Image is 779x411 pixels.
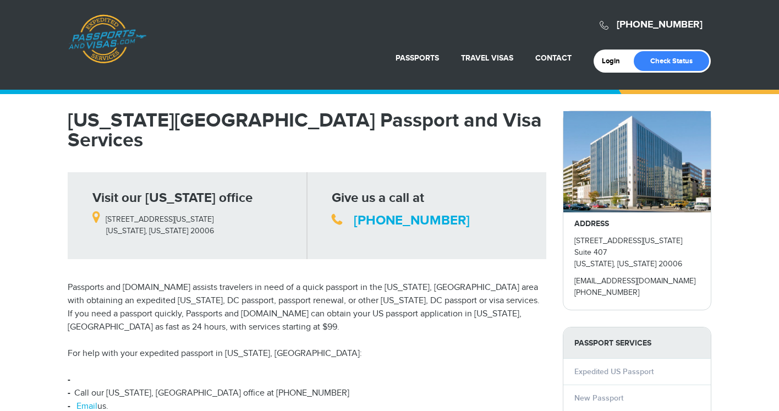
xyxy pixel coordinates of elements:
[563,111,711,212] img: 1901-penn_-_28de80_-_029b8f063c7946511503b0bb3931d518761db640.jpg
[634,51,709,71] a: Check Status
[68,111,546,150] h1: [US_STATE][GEOGRAPHIC_DATA] Passport and Visa Services
[68,281,546,334] p: Passports and [DOMAIN_NAME] assists travelers in need of a quick passport in the [US_STATE], [GEO...
[461,53,513,63] a: Travel Visas
[617,19,703,31] a: [PHONE_NUMBER]
[574,235,700,270] p: [STREET_ADDRESS][US_STATE] Suite 407 [US_STATE], [US_STATE] 20006
[574,393,623,403] a: New Passport
[354,212,470,228] a: [PHONE_NUMBER]
[602,57,628,65] a: Login
[574,287,700,299] p: [PHONE_NUMBER]
[68,387,546,400] li: Call our [US_STATE], [GEOGRAPHIC_DATA] office at [PHONE_NUMBER]
[332,190,424,206] strong: Give us a call at
[68,347,546,360] p: For help with your expedited passport in [US_STATE], [GEOGRAPHIC_DATA]:
[535,53,572,63] a: Contact
[574,277,695,286] a: [EMAIL_ADDRESS][DOMAIN_NAME]
[574,367,654,376] a: Expedited US Passport
[574,219,609,228] strong: ADDRESS
[563,327,711,359] strong: PASSPORT SERVICES
[68,14,146,64] a: Passports & [DOMAIN_NAME]
[396,53,439,63] a: Passports
[92,207,299,237] p: [STREET_ADDRESS][US_STATE] [US_STATE], [US_STATE] 20006
[92,190,253,206] strong: Visit our [US_STATE] office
